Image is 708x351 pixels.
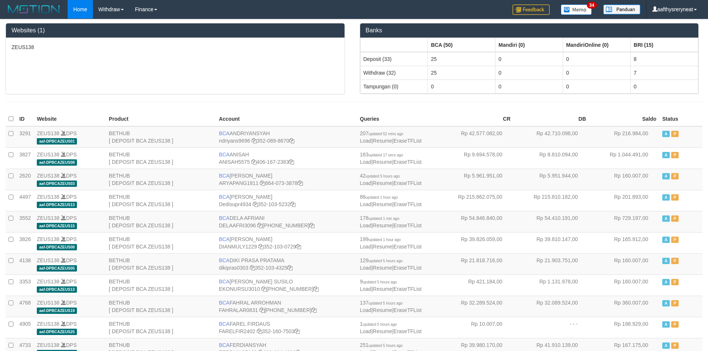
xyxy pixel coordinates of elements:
[258,244,264,250] a: Copy DIANMULY1229 to clipboard
[589,317,659,338] td: Rp 198.929,00
[219,215,230,221] span: BCA
[34,317,106,338] td: DPS
[261,286,266,292] a: Copy EKONURSU3010 to clipboard
[438,296,513,317] td: Rp 32.289.524,00
[514,232,589,253] td: Rp 39.810.147,00
[589,296,659,317] td: Rp 360.007,00
[34,232,106,253] td: DPS
[438,274,513,296] td: Rp 421.184,00
[106,253,216,274] td: BETHUB [ DEPOSIT BCA ZEUS138 ]
[369,344,403,348] span: updated 5 hours ago
[514,112,589,126] th: DB
[662,300,670,306] span: Active
[360,159,371,165] a: Load
[360,342,403,348] span: 251
[394,307,421,313] a: EraseTFList
[290,201,295,207] a: Copy 3521035232 to clipboard
[37,194,59,200] a: ZEUS138
[589,274,659,296] td: Rp 160.007,00
[294,328,300,334] a: Copy 3521607503 to clipboard
[259,307,265,313] a: Copy FAHRALAR0831 to clipboard
[363,322,397,326] span: updated 5 hours ago
[662,131,670,137] span: Active
[216,112,357,126] th: Account
[219,236,230,242] span: BCA
[106,190,216,211] td: BETHUB [ DEPOSIT BCA ZEUS138 ]
[216,232,357,253] td: [PERSON_NAME] 352-103-0729
[37,329,77,335] span: aaf-DPBCAZEUS25
[216,253,357,274] td: DIKI PRASA PRATAMA 352-103-4325
[360,215,399,221] span: 178
[360,173,400,179] span: 42
[428,79,495,93] td: 0
[37,244,77,250] span: aaf-DPBCAZEUS08
[34,112,106,126] th: Website
[12,27,339,34] h3: Websites (1)
[360,173,421,186] span: | |
[373,180,392,186] a: Resume
[360,130,421,144] span: | |
[671,237,679,243] span: Paused
[37,181,77,187] span: aaf-DPBCAZEUS03
[34,274,106,296] td: DPS
[589,253,659,274] td: Rp 160.007,00
[37,279,59,285] a: ZEUS138
[16,147,34,169] td: 3827
[309,222,314,228] a: Copy 8692458639 to clipboard
[495,38,563,52] th: Group: activate to sort column ascending
[360,328,371,334] a: Load
[16,274,34,296] td: 3353
[219,279,230,285] span: BCA
[671,215,679,222] span: Paused
[589,147,659,169] td: Rp 1.044.491,00
[311,307,317,313] a: Copy 5665095158 to clipboard
[219,321,230,327] span: BCA
[360,286,371,292] a: Load
[37,223,77,229] span: aaf-DPBCAZEUS15
[662,342,670,349] span: Active
[373,244,392,250] a: Resume
[219,159,250,165] a: ANISAH5575
[438,232,513,253] td: Rp 39.826.059,00
[260,180,265,186] a: Copy ARYAPANG1811 to clipboard
[631,52,698,66] td: 8
[219,244,257,250] a: DIANMULY1229
[428,66,495,79] td: 25
[438,126,513,148] td: Rp 42.577.082,00
[438,253,513,274] td: Rp 21.818.716,00
[360,265,371,271] a: Load
[360,38,428,52] th: Group: activate to sort column ascending
[37,300,59,306] a: ZEUS138
[631,66,698,79] td: 7
[662,258,670,264] span: Active
[252,138,257,144] a: Copy ndriyans9696 to clipboard
[671,300,679,306] span: Paused
[219,257,230,263] span: BCA
[37,159,77,166] span: aaf-DPBCAZEUS08
[360,307,371,313] a: Load
[106,112,216,126] th: Product
[373,201,392,207] a: Resume
[257,222,262,228] a: Copy DELAAFRI3096 to clipboard
[360,321,421,334] span: | |
[360,300,403,306] span: 137
[589,190,659,211] td: Rp 201.893,00
[360,194,398,200] span: 86
[216,169,357,190] td: [PERSON_NAME] 664-073-3878
[671,321,679,328] span: Paused
[495,52,563,66] td: 0
[514,296,589,317] td: Rp 32.089.524,00
[37,130,59,136] a: ZEUS138
[219,222,256,228] a: DELAAFRI3096
[360,130,403,136] span: 207
[298,180,303,186] a: Copy 6640733878 to clipboard
[296,244,301,250] a: Copy 3521030729 to clipboard
[369,153,403,157] span: updated 17 secs ago
[438,169,513,190] td: Rp 5.961.951,00
[514,253,589,274] td: Rp 21.903.751,00
[360,257,403,263] span: 129
[671,152,679,158] span: Paused
[219,307,258,313] a: FAHRALAR0831
[671,279,679,285] span: Paused
[561,4,592,15] img: Button%20Memo.svg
